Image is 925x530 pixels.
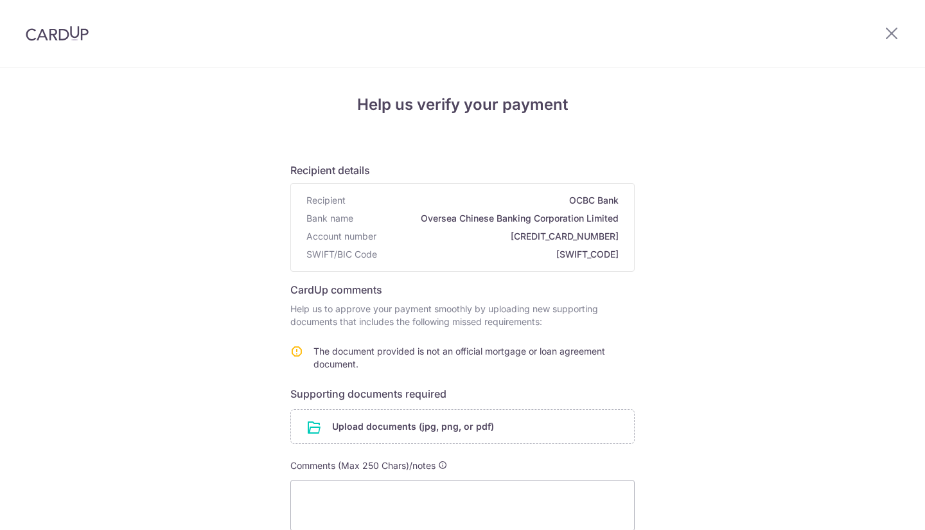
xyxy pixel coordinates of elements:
[290,409,635,444] div: Upload documents (jpg, png, or pdf)
[382,230,619,243] span: [CREDIT_CARD_NUMBER]
[306,194,346,207] span: Recipient
[290,303,635,328] p: Help us to approve your payment smoothly by uploading new supporting documents that includes the ...
[351,194,619,207] span: OCBC Bank
[290,282,635,297] h6: CardUp comments
[26,26,89,41] img: CardUp
[290,460,436,471] span: Comments (Max 250 Chars)/notes
[843,491,912,524] iframe: Opens a widget where you can find more information
[313,346,605,369] span: The document provided is not an official mortgage or loan agreement document.
[358,212,619,225] span: Oversea Chinese Banking Corporation Limited
[290,386,635,402] h6: Supporting documents required
[382,248,619,261] span: [SWIFT_CODE]
[306,248,377,261] span: SWIFT/BIC Code
[290,93,635,116] h4: Help us verify your payment
[306,212,353,225] span: Bank name
[290,163,635,178] h6: Recipient details
[306,230,376,243] span: Account number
